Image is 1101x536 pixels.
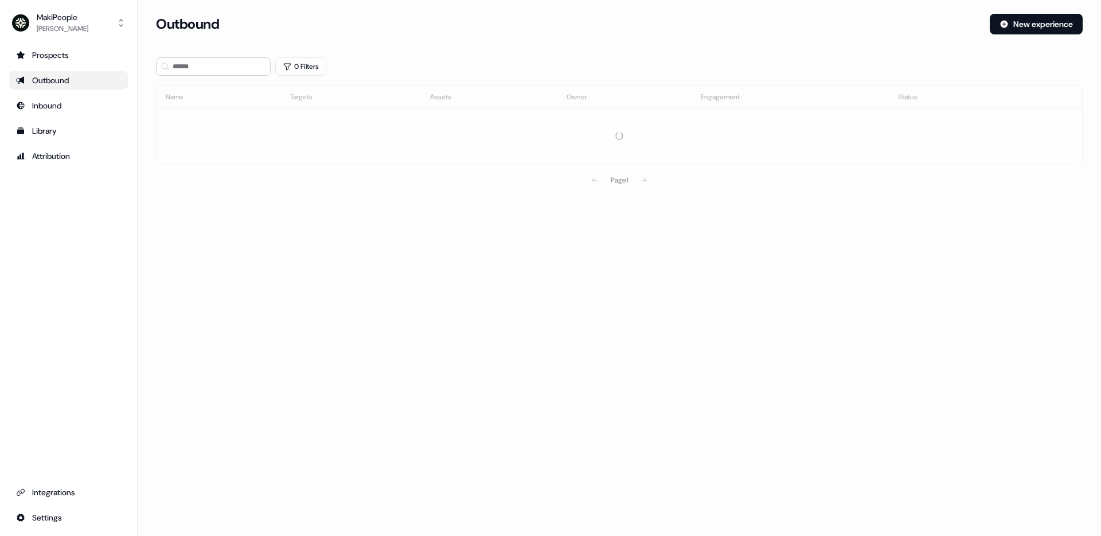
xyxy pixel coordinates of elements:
div: Library [16,125,121,137]
button: 0 Filters [275,57,326,76]
a: Go to templates [9,122,128,140]
h3: Outbound [156,15,219,33]
a: Go to integrations [9,508,128,527]
a: Go to prospects [9,46,128,64]
div: Attribution [16,150,121,162]
a: Go to integrations [9,483,128,502]
button: New experience [990,14,1083,34]
a: Go to attribution [9,147,128,165]
div: MakiPeople [37,11,88,23]
button: MakiPeople[PERSON_NAME] [9,9,128,37]
div: [PERSON_NAME] [37,23,88,34]
a: Go to Inbound [9,96,128,115]
a: Go to outbound experience [9,71,128,90]
div: Prospects [16,49,121,61]
div: Settings [16,512,121,523]
div: Inbound [16,100,121,111]
div: Outbound [16,75,121,86]
div: Integrations [16,487,121,498]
